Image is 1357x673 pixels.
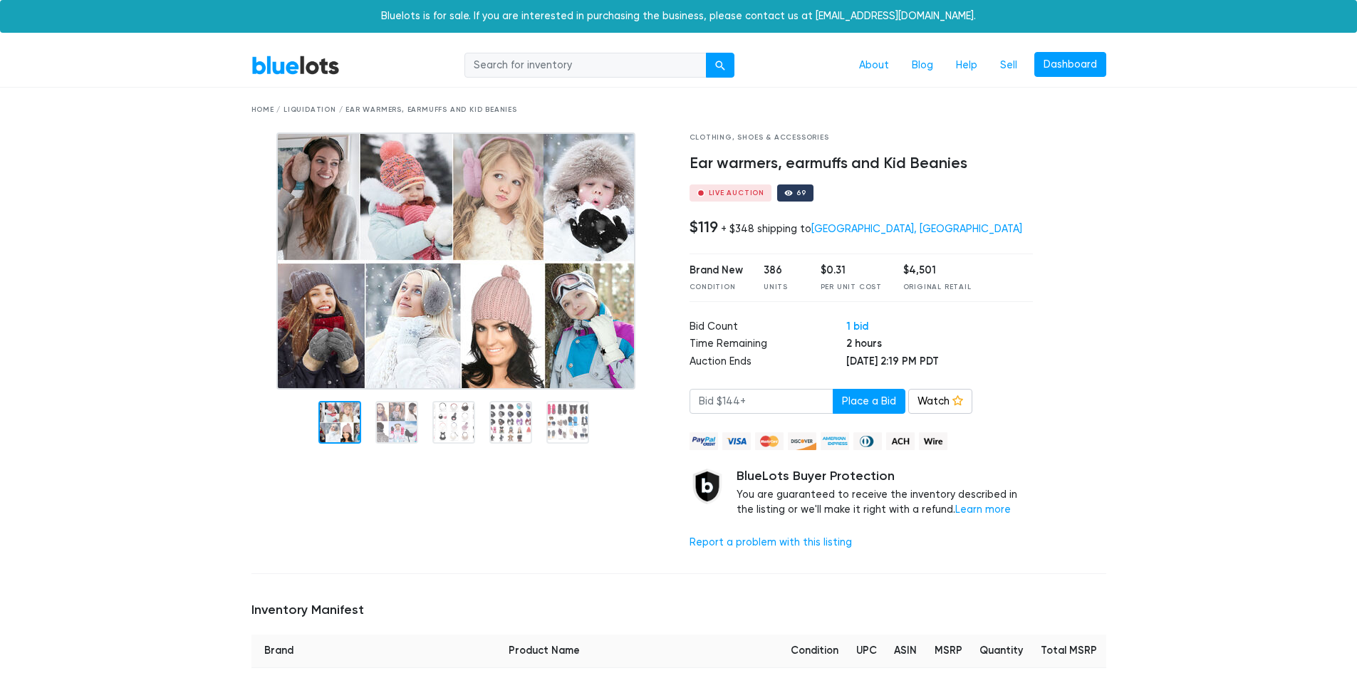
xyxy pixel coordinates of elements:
img: buyer_protection_shield-3b65640a83011c7d3ede35a8e5a80bfdfaa6a97447f0071c1475b91a4b0b3d01.png [690,469,725,504]
button: Place a Bid [833,389,905,414]
img: mastercard-42073d1d8d11d6635de4c079ffdb20a4f30a903dc55d1612383a1b395dd17f39.png [755,432,784,450]
a: Blog [900,52,945,79]
th: Brand [251,635,308,667]
a: 1 bid [846,320,868,333]
input: Bid $144+ [690,389,833,414]
img: paypal_credit-80455e56f6e1299e8d57f40c0dcee7b8cd4ae79b9eccbfc37e2480457ba36de9.png [690,432,718,450]
div: You are guaranteed to receive the inventory described in the listing or we'll make it right with ... [737,469,1034,518]
img: discover-82be18ecfda2d062aad2762c1ca80e2d36a4073d45c9e0ffae68cd515fbd3d32.png [788,432,816,450]
td: Bid Count [690,319,846,337]
div: Original Retail [903,282,972,293]
img: diners_club-c48f30131b33b1bb0e5d0e2dbd43a8bea4cb12cb2961413e2f4250e06c020426.png [853,432,882,450]
h4: Ear warmers, earmuffs and Kid Beanies [690,155,1034,173]
div: Condition [690,282,743,293]
h5: Inventory Manifest [251,602,1106,618]
a: Report a problem with this listing [690,536,852,548]
div: $4,501 [903,263,972,278]
div: 69 [796,189,806,197]
a: Help [945,52,989,79]
a: BlueLots [251,55,340,75]
div: + $348 shipping to [721,223,1022,235]
img: american_express-ae2a9f97a040b4b41f6397f7637041a5861d5f99d0716c09922aba4e24c8547d.png [821,432,849,450]
a: About [848,52,900,79]
th: Condition [782,635,848,667]
td: Auction Ends [690,354,846,372]
div: Live Auction [709,189,765,197]
th: Product Name [307,635,782,667]
th: UPC [847,635,885,667]
th: MSRP [925,635,971,667]
a: Dashboard [1034,52,1106,78]
img: ach-b7992fed28a4f97f893c574229be66187b9afb3f1a8d16a4691d3d3140a8ab00.png [886,432,915,450]
input: Search for inventory [464,53,707,78]
a: [GEOGRAPHIC_DATA], [GEOGRAPHIC_DATA] [811,223,1022,235]
div: $0.31 [821,263,882,278]
h4: $119 [690,218,718,236]
div: 386 [764,263,799,278]
div: Per Unit Cost [821,282,882,293]
th: ASIN [885,635,925,667]
div: Home / Liquidation / Ear warmers, earmuffs and Kid Beanies [251,105,1106,115]
a: Learn more [955,504,1011,516]
div: Clothing, Shoes & Accessories [690,132,1034,143]
h5: BlueLots Buyer Protection [737,469,1034,484]
a: Watch [908,389,972,414]
img: wire-908396882fe19aaaffefbd8e17b12f2f29708bd78693273c0e28e3a24408487f.png [919,432,947,450]
img: visa-79caf175f036a155110d1892330093d4c38f53c55c9ec9e2c3a54a56571784bb.png [722,432,751,450]
th: Total MSRP [1032,635,1106,667]
img: 20131d0b-4e62-4408-ac33-c36a828f31fe-1687850179.jpg [276,132,635,390]
td: 2 hours [846,336,1033,354]
div: Brand New [690,263,743,278]
td: Time Remaining [690,336,846,354]
div: Units [764,282,799,293]
th: Quantity [971,635,1032,667]
a: Sell [989,52,1029,79]
td: [DATE] 2:19 PM PDT [846,354,1033,372]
